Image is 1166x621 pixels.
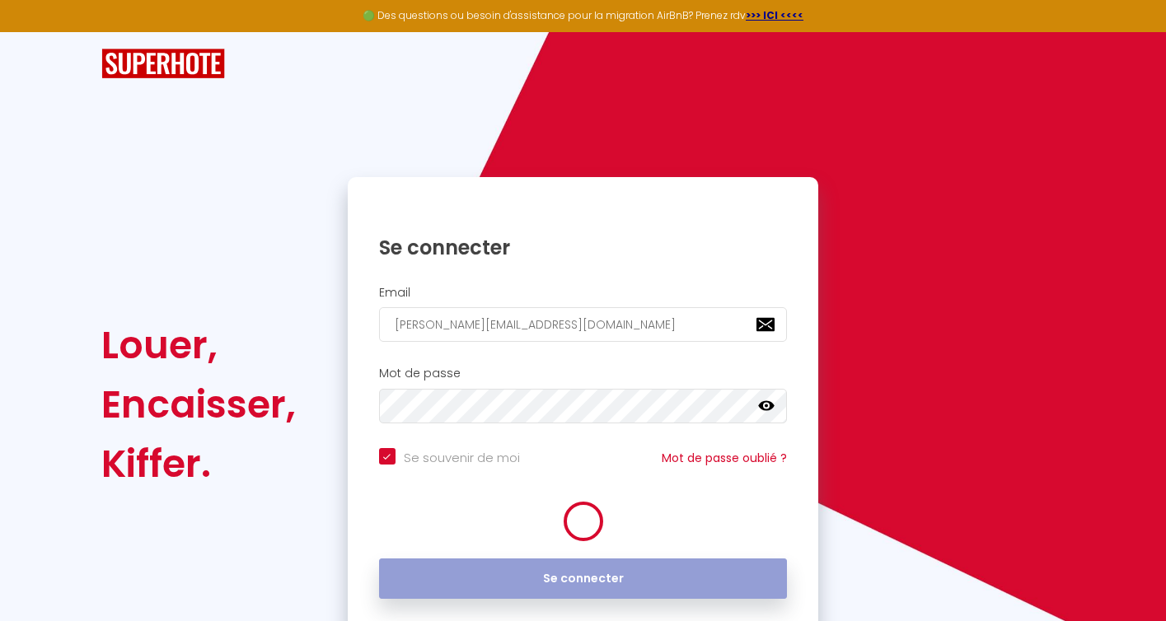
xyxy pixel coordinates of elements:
[379,558,788,600] button: Se connecter
[662,450,787,466] a: Mot de passe oublié ?
[379,307,788,342] input: Ton Email
[379,367,788,381] h2: Mot de passe
[746,8,803,22] a: >>> ICI <<<<
[101,434,296,493] div: Kiffer.
[379,235,788,260] h1: Se connecter
[101,375,296,434] div: Encaisser,
[101,315,296,375] div: Louer,
[101,49,225,79] img: SuperHote logo
[379,286,788,300] h2: Email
